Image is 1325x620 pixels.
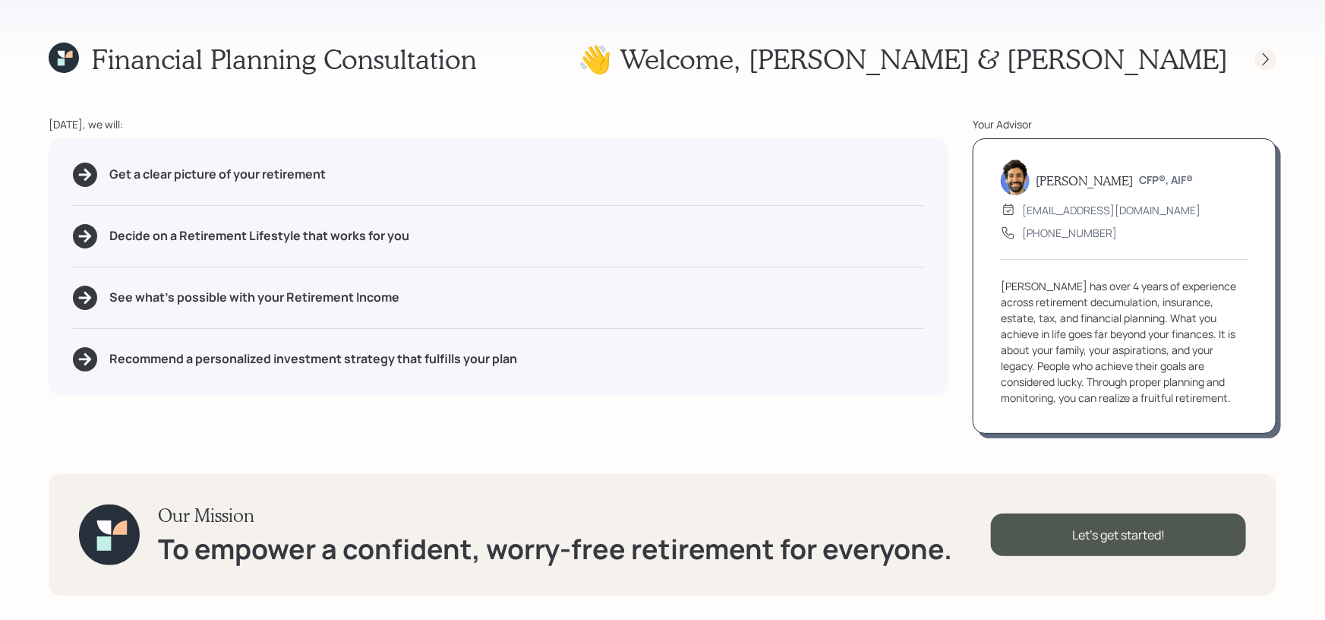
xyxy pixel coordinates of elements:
div: [PERSON_NAME] has over 4 years of experience across retirement decumulation, insurance, estate, t... [1001,278,1248,406]
h5: Recommend a personalized investment strategy that fulfills your plan [109,352,517,366]
div: [EMAIL_ADDRESS][DOMAIN_NAME] [1022,202,1200,218]
h1: 👋 Welcome , [PERSON_NAME] & [PERSON_NAME] [578,43,1228,75]
div: Your Advisor [973,116,1276,132]
h1: Financial Planning Consultation [91,43,477,75]
h5: Get a clear picture of your retirement [109,167,326,182]
div: Let's get started! [991,514,1246,556]
h3: Our Mission [158,505,952,527]
h1: To empower a confident, worry-free retirement for everyone. [158,533,952,565]
div: [PHONE_NUMBER] [1022,225,1117,241]
h5: See what's possible with your Retirement Income [109,290,399,305]
h5: Decide on a Retirement Lifestyle that works for you [109,229,409,243]
h6: CFP®, AIF® [1139,174,1193,187]
h5: [PERSON_NAME] [1036,173,1133,188]
img: eric-schwartz-headshot.png [1001,159,1030,195]
div: [DATE], we will: [49,116,948,132]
